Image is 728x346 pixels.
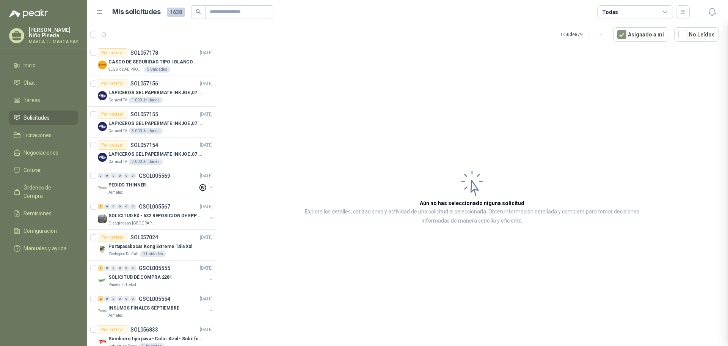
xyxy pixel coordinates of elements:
span: Remisiones [24,209,52,218]
span: Chat [24,79,35,87]
span: Configuración [24,227,57,235]
a: Órdenes de Compra [9,180,78,203]
a: Solicitudes [9,111,78,125]
a: Configuración [9,224,78,238]
p: MARCA TU MARCA SAS [29,39,78,44]
span: Licitaciones [24,131,52,139]
span: Órdenes de Compra [24,183,71,200]
span: Manuales y ayuda [24,244,67,253]
span: Negociaciones [24,149,58,157]
span: Cotizar [24,166,41,174]
a: Negociaciones [9,145,78,160]
span: Tareas [24,96,40,104]
a: Cotizar [9,163,78,177]
span: 1638 [167,8,185,17]
a: Chat [9,76,78,90]
span: Inicio [24,61,36,70]
h1: Mis solicitudes [112,6,161,17]
span: search [196,9,201,14]
img: Logo peakr [9,9,48,18]
a: Inicio [9,58,78,73]
span: Solicitudes [24,114,50,122]
a: Tareas [9,93,78,107]
a: Licitaciones [9,128,78,142]
a: Manuales y ayuda [9,241,78,256]
a: Remisiones [9,206,78,221]
p: [PERSON_NAME] Niño Pineda [29,27,78,38]
div: Todas [602,8,618,16]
